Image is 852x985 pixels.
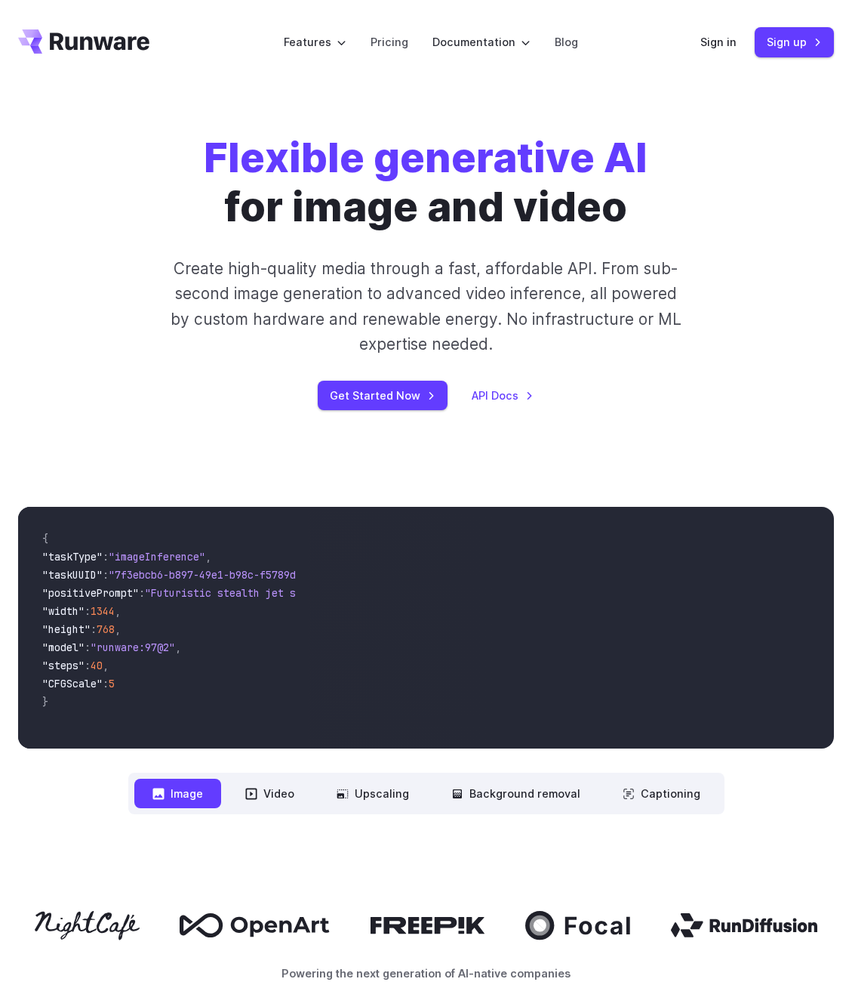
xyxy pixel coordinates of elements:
[42,641,85,654] span: "model"
[97,622,115,636] span: 768
[227,779,312,808] button: Video
[700,33,737,51] a: Sign in
[91,622,97,636] span: :
[318,381,448,410] a: Get Started Now
[103,677,109,690] span: :
[109,568,338,582] span: "7f3ebcb6-b897-49e1-b98c-f5789d2d40d7"
[91,641,175,654] span: "runware:97@2"
[42,695,48,709] span: }
[472,387,534,404] a: API Docs
[85,659,91,672] span: :
[42,659,85,672] span: "steps"
[284,33,346,51] label: Features
[42,604,85,618] span: "width"
[555,33,578,51] a: Blog
[139,586,145,600] span: :
[42,677,103,690] span: "CFGScale"
[18,965,834,982] p: Powering the next generation of AI-native companies
[103,659,109,672] span: ,
[165,256,687,357] p: Create high-quality media through a fast, affordable API. From sub-second image generation to adv...
[318,779,427,808] button: Upscaling
[42,550,103,564] span: "taskType"
[204,133,647,232] h1: for image and video
[371,33,408,51] a: Pricing
[109,677,115,690] span: 5
[85,641,91,654] span: :
[134,779,221,808] button: Image
[145,586,694,600] span: "Futuristic stealth jet streaking through a neon-lit cityscape with glowing purple exhaust"
[18,29,149,54] a: Go to /
[115,604,121,618] span: ,
[42,622,91,636] span: "height"
[109,550,205,564] span: "imageInference"
[115,622,121,636] span: ,
[42,532,48,545] span: {
[42,568,103,582] span: "taskUUID"
[103,550,109,564] span: :
[103,568,109,582] span: :
[85,604,91,618] span: :
[91,604,115,618] span: 1344
[755,27,834,57] a: Sign up
[432,33,531,51] label: Documentation
[433,779,598,808] button: Background removal
[175,641,181,654] span: ,
[204,132,647,182] strong: Flexible generative AI
[42,586,139,600] span: "positivePrompt"
[604,779,718,808] button: Captioning
[205,550,211,564] span: ,
[91,659,103,672] span: 40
